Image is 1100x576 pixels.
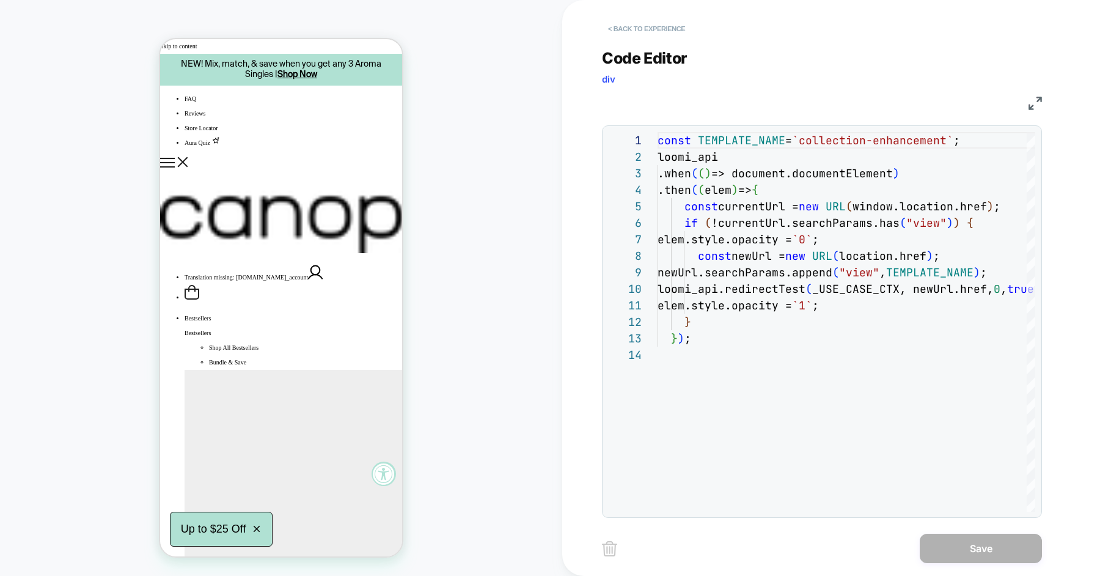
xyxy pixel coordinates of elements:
button: Save [920,534,1042,563]
span: ; [812,232,819,246]
span: elem.style.opacity = [658,232,792,246]
span: !currentUrl.searchParams.has [711,216,900,230]
div: 11 [609,297,642,314]
span: if [684,216,698,230]
span: 0 [994,282,1000,296]
span: ( [846,199,853,213]
span: ( [832,265,839,279]
span: { [967,216,974,230]
span: ( [691,183,698,197]
img: delete [602,541,617,556]
span: `1` [792,298,812,312]
div: 1 [609,132,642,149]
span: Translation missing: [DOMAIN_NAME]_account [24,235,148,242]
a: Reviews [24,71,45,78]
div: 14 [609,347,642,363]
span: loomi_api [658,150,718,164]
div: 13 [609,330,642,347]
span: .when [658,166,691,180]
div: 6 [609,215,642,231]
span: FAQ [24,56,36,63]
span: => [738,183,752,197]
span: new [785,249,805,263]
span: div [602,73,615,85]
span: ; [953,133,960,147]
span: TEMPLATE_NAME [886,265,974,279]
span: elem.style.opacity = [658,298,792,312]
span: ) [953,216,960,230]
span: ( [832,249,839,263]
span: } [671,331,678,345]
span: newUrl.searchParams.append [658,265,832,279]
div: 7 [609,231,642,248]
span: ; [812,298,819,312]
span: "view" [839,265,879,279]
span: loomi_api.redirectTest [658,282,805,296]
span: ) [974,265,980,279]
span: , [879,265,886,279]
button: Up to $25 Off [10,473,112,508]
span: Code Editor [602,49,687,67]
span: const [698,249,732,263]
div: 10 [609,281,642,297]
span: window.location.href [853,199,987,213]
span: Shop All Bestsellers [49,305,98,312]
span: ; [684,331,691,345]
span: ( [705,216,711,230]
span: `0` [792,232,812,246]
span: Store Locator [24,86,58,92]
span: ( [805,282,812,296]
span: ; [980,265,987,279]
span: currentUrl = [718,199,799,213]
div: 9 [609,264,642,281]
a: Shop Now [117,31,157,40]
div: 4 [609,182,642,198]
span: ) [732,183,738,197]
span: ( [691,166,698,180]
img: fullscreen [1028,97,1042,110]
div: 8 [609,248,642,264]
span: .then [658,183,691,197]
span: new [799,199,819,213]
span: ) [678,331,684,345]
a: Translation missing: [DOMAIN_NAME]_account [24,235,163,242]
span: true [1007,282,1034,296]
span: NEW! Mix, match, & save when you get any 3 Aroma Singles | [21,21,221,40]
span: ) [987,199,994,213]
span: _USE_CASE_CTX, newUrl.href, [812,282,994,296]
span: newUrl = [732,249,785,263]
span: ( [900,216,906,230]
span: => document.documentElement [711,166,893,180]
button: Accessibility Widget, click to open [211,423,236,447]
span: URL [826,199,846,213]
span: URL [812,249,832,263]
button: < Back to experience [602,19,691,39]
span: "view" [906,216,947,230]
span: Bestsellers [24,290,51,297]
a: Aura Quiz [24,100,60,107]
span: Bundle & Save [49,320,86,327]
div: 5 [609,198,642,215]
a: Bestsellers [24,276,51,282]
span: { [752,183,758,197]
span: ; [933,249,940,263]
button: Open Cart Drawer - 0 items [24,246,39,262]
span: ) [947,216,953,230]
span: ) [926,249,933,263]
span: } [684,315,691,329]
span: , [1000,282,1007,296]
span: const [658,133,691,147]
span: ( [698,166,705,180]
span: elem [705,183,732,197]
span: ; [994,199,1000,213]
div: 3 [609,165,642,182]
span: const [684,199,718,213]
span: ) [705,166,711,180]
span: location.href [839,249,926,263]
span: ( [698,183,705,197]
span: TEMPLATE_NAME [698,133,785,147]
div: 2 [609,149,642,165]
